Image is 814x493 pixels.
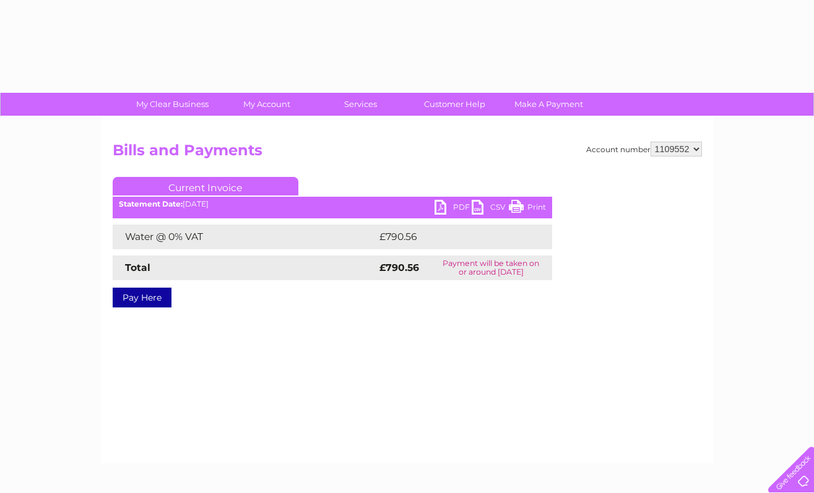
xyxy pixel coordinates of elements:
[113,225,376,249] td: Water @ 0% VAT
[472,200,509,218] a: CSV
[215,93,318,116] a: My Account
[435,200,472,218] a: PDF
[113,177,298,195] a: Current Invoice
[376,225,530,249] td: £790.56
[430,255,552,280] td: Payment will be taken on or around [DATE]
[113,142,702,165] h2: Bills and Payments
[310,93,412,116] a: Services
[509,200,546,218] a: Print
[113,200,552,208] div: [DATE]
[113,288,171,307] a: Pay Here
[379,262,419,273] strong: £790.56
[119,199,183,208] b: Statement Date:
[586,142,702,156] div: Account number
[498,93,600,116] a: Make A Payment
[125,262,150,273] strong: Total
[121,93,223,116] a: My Clear Business
[404,93,506,116] a: Customer Help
